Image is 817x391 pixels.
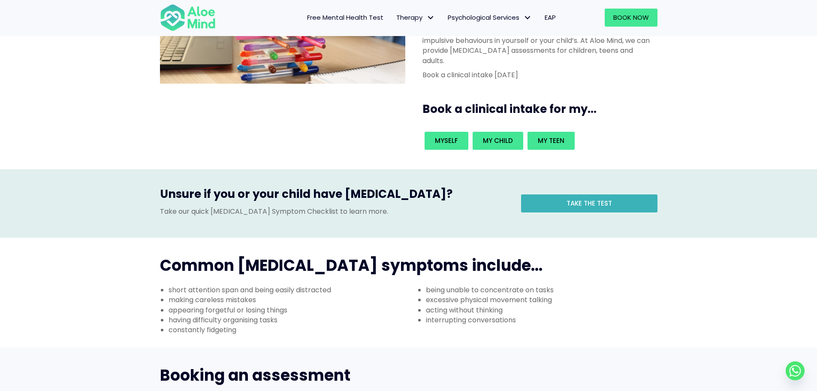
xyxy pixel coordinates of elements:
[441,9,538,27] a: Psychological ServicesPsychological Services: submenu
[422,130,652,152] div: Book an intake for my...
[307,13,383,22] span: Free Mental Health Test
[422,70,652,80] p: Book a clinical intake [DATE]
[522,12,534,24] span: Psychological Services: submenu
[786,361,805,380] a: Whatsapp
[538,136,564,145] span: My teen
[483,136,513,145] span: My child
[473,132,523,150] a: My child
[426,285,666,295] li: being unable to concentrate on tasks
[169,285,409,295] li: short attention span and being easily distracted
[426,315,666,325] li: interrupting conversations
[169,295,409,305] li: making careless mistakes
[227,9,562,27] nav: Menu
[169,305,409,315] li: appearing forgetful or losing things
[448,13,532,22] span: Psychological Services
[425,12,437,24] span: Therapy: submenu
[160,3,216,32] img: Aloe mind Logo
[426,305,666,315] li: acting without thinking
[160,364,350,386] span: Booking an assessment
[160,255,543,276] span: Common [MEDICAL_DATA] symptoms include...
[301,9,390,27] a: Free Mental Health Test
[613,13,649,22] span: Book Now
[160,186,508,206] h3: Unsure if you or your child have [MEDICAL_DATA]?
[160,206,508,216] p: Take our quick [MEDICAL_DATA] Symptom Checklist to learn more.
[169,315,409,325] li: having difficulty organising tasks
[390,9,441,27] a: TherapyTherapy: submenu
[396,13,435,22] span: Therapy
[528,132,575,150] a: My teen
[422,101,661,117] h3: Book a clinical intake for my...
[422,16,652,66] p: A comprehensive [MEDICAL_DATA] assessment to finally understand the root cause of concentration p...
[567,199,612,208] span: Take the test
[605,9,657,27] a: Book Now
[545,13,556,22] span: EAP
[538,9,562,27] a: EAP
[426,295,666,305] li: excessive physical movement talking
[425,132,468,150] a: Myself
[435,136,458,145] span: Myself
[521,194,657,212] a: Take the test
[169,325,409,335] li: constantly fidgeting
